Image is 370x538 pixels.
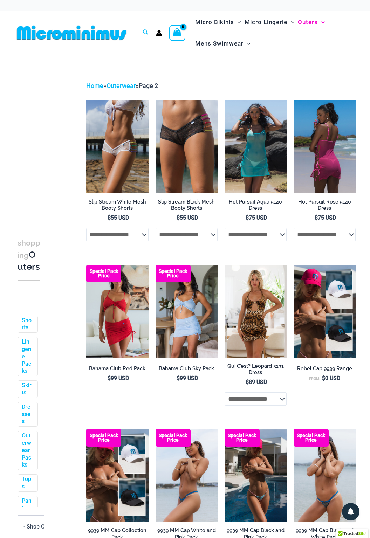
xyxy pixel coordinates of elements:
h2: Slip Stream White Mesh Booty Shorts [86,199,148,212]
bdi: 99 USD [177,375,198,381]
a: Home [86,82,103,89]
a: Micro BikinisMenu ToggleMenu Toggle [193,12,243,33]
b: Special Pack Price [156,433,191,442]
span: - Shop Color [23,523,54,530]
a: Dresses [22,403,32,425]
span: $ [108,214,111,221]
a: Rebel Cap WhiteElectric Blue 9939 Cap 09 Rebel Cap Hot PinkElectric Blue 9939 Cap 15Rebel Cap Hot... [156,429,218,522]
img: Bahama Club Red 9170 Crop Top 5404 Skirt 01 [86,265,148,358]
a: Rebel Cap Hot PinkElectric Blue 9939 Cap 16 Rebel Cap BlackElectric Blue 9939 Cap 08Rebel Cap Bla... [225,429,287,522]
a: Micro LingerieMenu ToggleMenu Toggle [243,12,296,33]
a: Account icon link [156,30,162,36]
a: Slip Stream Black Multi 5024 Shorts 0Slip Stream Black Multi 5024 Shorts 05Slip Stream Black Mult... [156,100,218,193]
bdi: 55 USD [108,214,129,221]
h2: Bahama Club Red Pack [86,365,148,372]
span: Outers [298,13,318,31]
a: Shorts [22,317,32,332]
img: Bahama Club Sky 9170 Crop Top 5404 Skirt 01 [156,265,218,358]
a: Bahama Club Sky 9170 Crop Top 5404 Skirt 01 Bahama Club Sky 9170 Crop Top 5404 Skirt 06Bahama Clu... [156,265,218,358]
span: Menu Toggle [287,13,294,31]
nav: Site Navigation [192,11,356,55]
img: MM SHOP LOGO FLAT [14,25,129,41]
bdi: 55 USD [177,214,198,221]
span: $ [108,375,111,381]
b: Special Pack Price [86,269,121,278]
span: From: [309,377,320,381]
a: Hot Pursuit Rose 5140 Dress [294,199,356,214]
span: Page 2 [139,82,158,89]
a: qui c'est leopard 5131 dress 01qui c'est leopard 5131 dress 04qui c'est leopard 5131 dress 04 [225,265,287,358]
bdi: 0 USD [322,375,340,381]
span: $ [177,375,180,381]
span: shopping [18,239,40,260]
a: Rebel CapRebel Cap BlackElectric Blue 9939 Cap 07Rebel Cap BlackElectric Blue 9939 Cap 07 [294,265,356,358]
a: Skirts [22,382,32,396]
a: Hot Pursuit Aqua 5140 Dress 01Hot Pursuit Aqua 5140 Dress 06Hot Pursuit Aqua 5140 Dress 06 [225,100,287,193]
b: Special Pack Price [294,433,329,442]
img: Hot Pursuit Aqua 5140 Dress 01 [225,100,287,193]
bdi: 75 USD [315,214,336,221]
a: Rebel Cap 9939 Range [294,365,356,374]
a: Bahama Club Red Pack [86,365,148,374]
span: Micro Lingerie [245,13,287,31]
a: Outerwear Packs [22,432,32,469]
iframe: TrustedSite Certified [18,75,81,215]
span: $ [177,214,180,221]
a: Rebel Cap BlackElectric Blue 9939 Cap 07 Rebel Cap WhiteElectric Blue 9939 Cap 07Rebel Cap WhiteE... [294,429,356,522]
a: Bahama Club Red 9170 Crop Top 5404 Skirt 01 Bahama Club Red 9170 Crop Top 5404 Skirt 05Bahama Clu... [86,265,148,358]
img: Hot Pursuit Rose 5140 Dress 12 [294,100,356,193]
img: Rebel Cap [86,429,148,522]
span: $ [246,214,249,221]
span: Menu Toggle [234,13,241,31]
a: OutersMenu ToggleMenu Toggle [296,12,327,33]
b: Special Pack Price [86,433,121,442]
a: Slip Stream White Multi 5024 Shorts 08Slip Stream White Multi 5024 Shorts 10Slip Stream White Mul... [86,100,148,193]
img: Rebel Cap [294,265,356,358]
img: Slip Stream Black Multi 5024 Shorts 0 [156,100,218,193]
span: Menu Toggle [244,35,251,53]
h2: Slip Stream Black Mesh Booty Shorts [156,199,218,212]
b: Special Pack Price [225,433,260,442]
h2: Hot Pursuit Rose 5140 Dress [294,199,356,212]
a: Slip Stream Black Mesh Booty Shorts [156,199,218,214]
h2: Bahama Club Sky Pack [156,365,218,372]
a: Rebel Cap Rebel Cap BlackElectric Blue 9939 Cap 05Rebel Cap BlackElectric Blue 9939 Cap 05 [86,429,148,522]
h2: Qui C’est? Leopard 5131 Dress [225,363,287,376]
bdi: 75 USD [246,214,267,221]
img: qui c'est leopard 5131 dress 01 [225,265,287,358]
span: $ [315,214,318,221]
span: $ [322,375,325,381]
h2: Hot Pursuit Aqua 5140 Dress [225,199,287,212]
a: Tops [22,476,32,490]
a: Bahama Club Sky Pack [156,365,218,374]
span: Micro Bikinis [195,13,234,31]
a: View Shopping Cart, empty [169,25,185,41]
h2: Rebel Cap 9939 Range [294,365,356,372]
span: Menu Toggle [318,13,325,31]
a: Pants [22,497,32,512]
bdi: 89 USD [246,379,267,385]
span: - Shop Color [18,516,66,538]
span: $ [246,379,249,385]
a: Slip Stream White Mesh Booty Shorts [86,199,148,214]
a: Hot Pursuit Aqua 5140 Dress [225,199,287,214]
b: Special Pack Price [156,269,191,278]
img: Rebel Cap WhiteElectric Blue 9939 Cap 09 [156,429,218,522]
a: Search icon link [143,28,149,37]
span: Mens Swimwear [195,35,244,53]
img: Slip Stream White Multi 5024 Shorts 08 [86,100,148,193]
bdi: 99 USD [108,375,129,381]
span: » » [86,82,158,89]
img: Rebel Cap BlackElectric Blue 9939 Cap 07 [294,429,356,522]
a: Lingerie Packs [22,338,32,375]
a: Outerwear [107,82,136,89]
h3: Outers [18,237,40,273]
a: Qui C’est? Leopard 5131 Dress [225,363,287,379]
a: Hot Pursuit Rose 5140 Dress 01Hot Pursuit Rose 5140 Dress 12Hot Pursuit Rose 5140 Dress 12 [294,100,356,193]
a: Mens SwimwearMenu ToggleMenu Toggle [193,33,252,54]
img: Rebel Cap Hot PinkElectric Blue 9939 Cap 16 [225,429,287,522]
